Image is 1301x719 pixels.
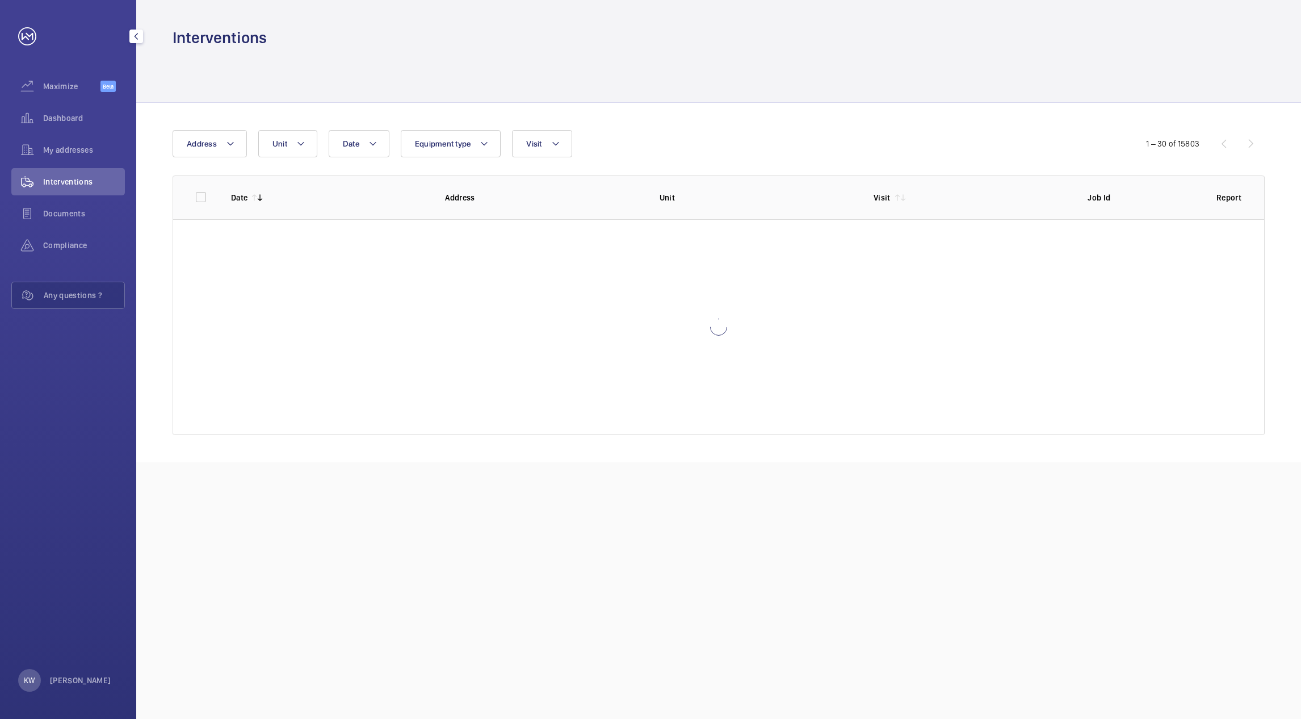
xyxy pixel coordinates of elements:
button: Equipment type [401,130,501,157]
span: Any questions ? [44,290,124,301]
span: Date [343,139,359,148]
button: Date [329,130,389,157]
button: Unit [258,130,317,157]
span: Maximize [43,81,100,92]
span: Unit [272,139,287,148]
button: Address [173,130,247,157]
span: Interventions [43,176,125,187]
span: Documents [43,208,125,219]
span: Dashboard [43,112,125,124]
p: Job Id [1088,192,1198,203]
p: Visit [874,192,891,203]
p: KW [24,675,35,686]
span: Visit [526,139,542,148]
div: 1 – 30 of 15803 [1146,138,1199,149]
span: Compliance [43,240,125,251]
p: Address [445,192,641,203]
p: Unit [660,192,855,203]
p: Report [1216,192,1241,203]
button: Visit [512,130,572,157]
span: Address [187,139,217,148]
p: Date [231,192,247,203]
p: [PERSON_NAME] [50,675,111,686]
span: Equipment type [415,139,471,148]
h1: Interventions [173,27,267,48]
span: My addresses [43,144,125,156]
span: Beta [100,81,116,92]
